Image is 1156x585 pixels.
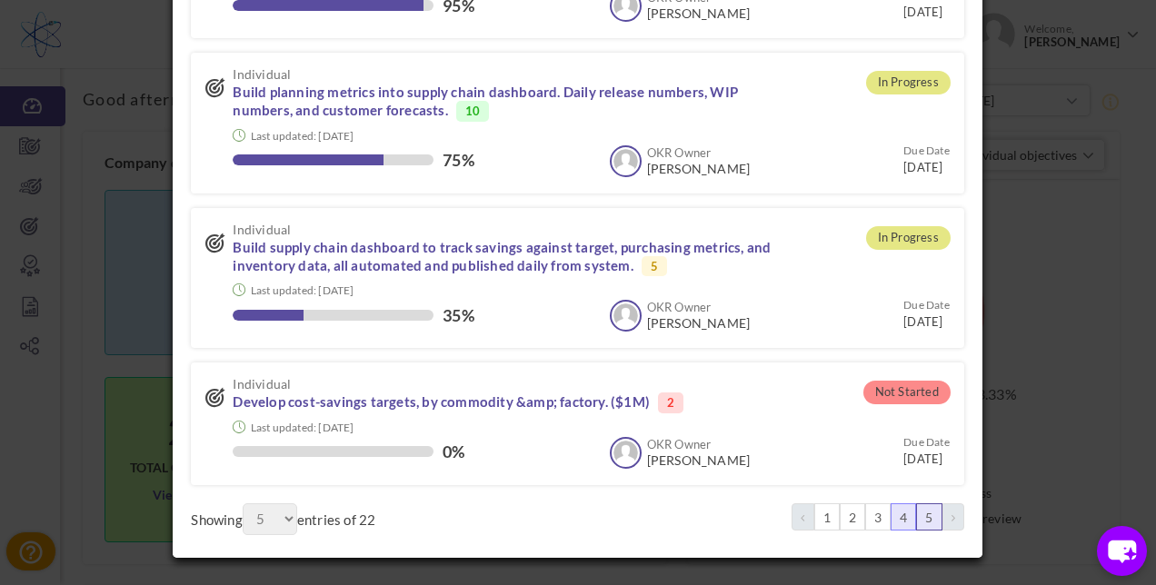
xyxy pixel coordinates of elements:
[243,503,297,535] select: Showingentries of 22
[647,437,712,451] b: OKR Owner
[642,256,667,276] span: 5
[916,503,942,530] a: Go to Page 5
[865,503,891,530] a: Go to Page 3
[903,435,950,449] small: Due Date
[443,306,474,324] label: 35%
[792,503,813,530] a: Go to Page 3
[647,162,751,176] span: [PERSON_NAME]
[903,144,950,157] small: Due Date
[233,377,794,391] span: Individual
[233,239,771,275] a: Build supply chain dashboard to track savings against target, purchasing metrics, and inventory d...
[840,503,865,530] a: Go to Page 2
[647,453,751,468] span: [PERSON_NAME]
[942,503,964,530] a: Go to Page 5
[903,433,950,467] small: [DATE]
[191,503,375,535] label: Showing entries of 22
[658,392,683,412] span: 2
[443,151,474,169] label: 75%
[903,142,950,175] small: [DATE]
[233,84,738,120] a: Build planning metrics into supply chain dashboard. Daily release numbers, WIP numbers, and custo...
[647,316,751,331] span: [PERSON_NAME]
[647,6,751,21] span: [PERSON_NAME]
[903,296,950,330] small: [DATE]
[891,503,916,530] a: Current Page
[233,67,794,81] span: Individual
[251,421,354,434] small: Last updated: [DATE]
[903,298,950,312] small: Due Date
[866,226,951,250] span: In Progress
[647,300,712,314] b: OKR Owner
[866,71,951,94] span: In Progress
[647,145,712,160] b: OKR Owner
[1097,526,1147,576] button: chat-button
[233,223,794,236] span: Individual
[251,129,354,143] small: Last updated: [DATE]
[863,381,951,404] span: Not Started
[443,442,464,461] label: 0%
[251,283,354,297] small: Last updated: [DATE]
[233,393,650,411] a: Develop cost-savings targets, by commodity &amp; factory. ($1M)
[456,101,489,121] span: 10
[814,503,840,530] a: Go to Page 1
